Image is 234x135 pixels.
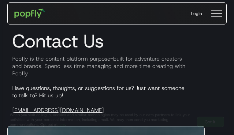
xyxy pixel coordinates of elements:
[12,107,104,114] a: [EMAIL_ADDRESS][DOMAIN_NAME]
[7,84,227,114] p: Have questions, thoughts, or suggestions for us? Just want someone to talk to? Hit us up!
[7,30,227,52] h1: Contact Us
[7,55,227,77] p: Popfly is the content platform purpose-built for adventure creators and brands. Spend less time m...
[10,112,192,127] div: When you visit or log in, cookies and similar technologies may be used by our data partners to li...
[10,4,50,23] a: home
[191,10,202,17] div: Login
[186,6,207,21] a: Login
[197,117,224,127] a: Got It!
[58,122,65,127] a: here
